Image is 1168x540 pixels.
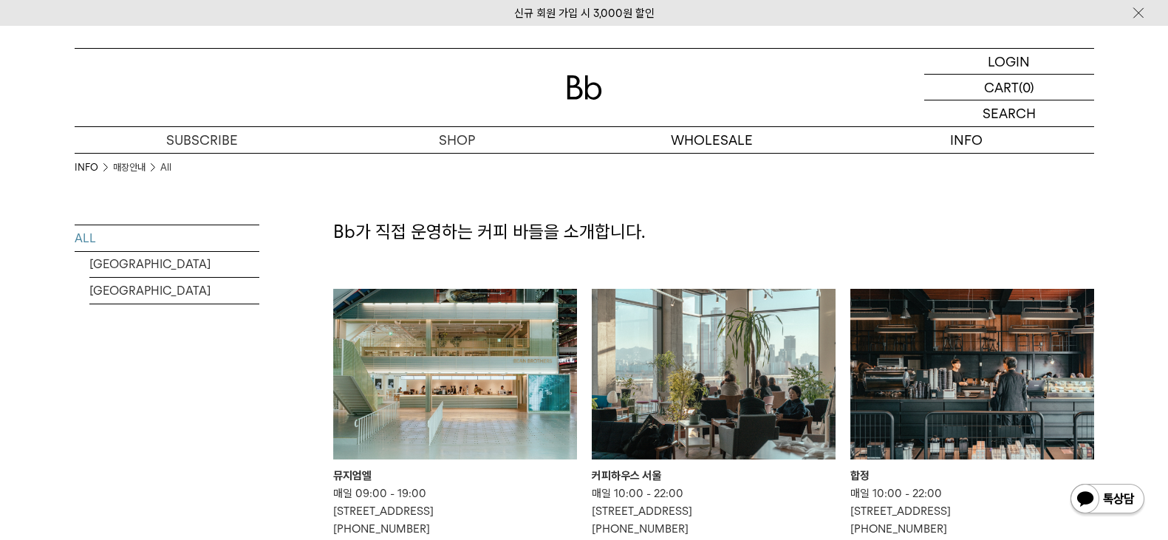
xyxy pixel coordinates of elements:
p: Bb가 직접 운영하는 커피 바들을 소개합니다. [333,219,1094,245]
img: 로고 [567,75,602,100]
a: 매장안내 [113,160,146,175]
a: CART (0) [924,75,1094,100]
img: 커피하우스 서울 [592,289,836,459]
div: 커피하우스 서울 [592,467,836,485]
a: SUBSCRIBE [75,127,329,153]
img: 뮤지엄엘 [333,289,577,459]
p: CART [984,75,1019,100]
a: 커피하우스 서울 커피하우스 서울 매일 10:00 - 22:00[STREET_ADDRESS][PHONE_NUMBER] [592,289,836,538]
a: 합정 합정 매일 10:00 - 22:00[STREET_ADDRESS][PHONE_NUMBER] [850,289,1094,538]
img: 합정 [850,289,1094,459]
p: 매일 10:00 - 22:00 [STREET_ADDRESS] [PHONE_NUMBER] [850,485,1094,538]
div: 합정 [850,467,1094,485]
a: [GEOGRAPHIC_DATA] [89,251,259,277]
a: 뮤지엄엘 뮤지엄엘 매일 09:00 - 19:00[STREET_ADDRESS][PHONE_NUMBER] [333,289,577,538]
li: INFO [75,160,113,175]
p: 매일 09:00 - 19:00 [STREET_ADDRESS] [PHONE_NUMBER] [333,485,577,538]
p: LOGIN [988,49,1030,74]
div: 뮤지엄엘 [333,467,577,485]
a: 신규 회원 가입 시 3,000원 할인 [514,7,655,20]
a: LOGIN [924,49,1094,75]
img: 카카오톡 채널 1:1 채팅 버튼 [1069,482,1146,518]
a: All [160,160,171,175]
p: INFO [839,127,1094,153]
a: ALL [75,225,259,251]
p: WHOLESALE [584,127,839,153]
p: (0) [1019,75,1034,100]
a: SHOP [329,127,584,153]
p: 매일 10:00 - 22:00 [STREET_ADDRESS] [PHONE_NUMBER] [592,485,836,538]
a: [GEOGRAPHIC_DATA] [89,278,259,304]
p: SEARCH [983,100,1036,126]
